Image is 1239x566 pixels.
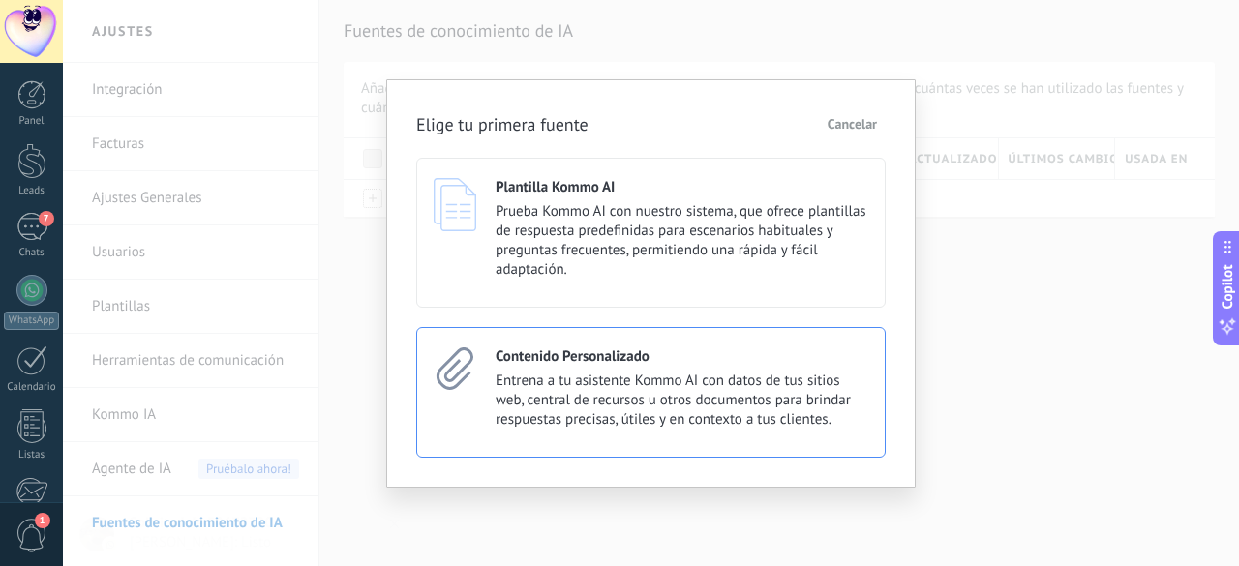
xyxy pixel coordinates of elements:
[819,109,886,138] button: Cancelar
[4,381,60,394] div: Calendario
[496,202,868,280] span: Prueba Kommo AI con nuestro sistema, que ofrece plantillas de respuesta predefinidas para escenar...
[4,449,60,462] div: Listas
[1218,265,1237,310] span: Copilot
[4,247,60,259] div: Chats
[828,117,877,131] span: Cancelar
[416,112,589,136] h2: Elige tu primera fuente
[496,178,615,196] h4: Plantilla Kommo AI
[35,513,50,528] span: 1
[496,347,650,366] h4: Contenido Personalizado
[4,312,59,330] div: WhatsApp
[4,185,60,197] div: Leads
[496,372,868,430] span: Entrena a tu asistente Kommo AI con datos de tus sitios web, central de recursos u otros document...
[4,115,60,128] div: Panel
[39,211,54,226] span: 7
